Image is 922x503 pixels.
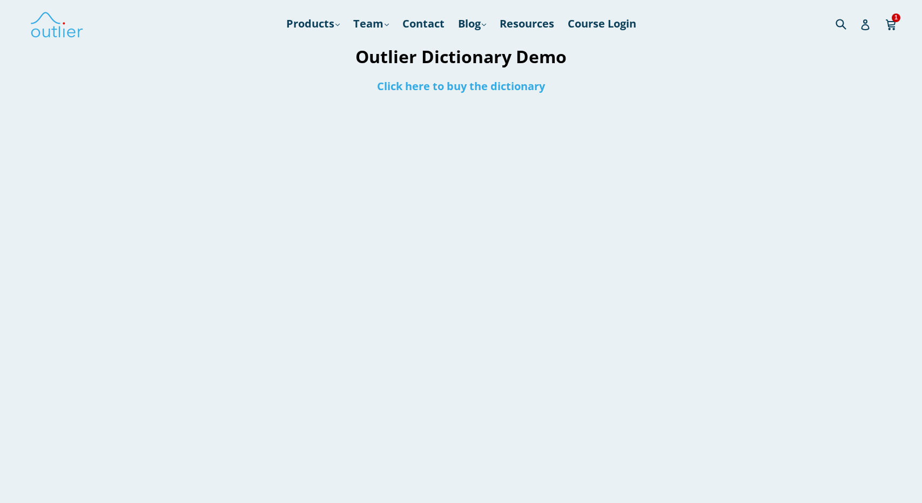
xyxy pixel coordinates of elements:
[833,12,863,35] input: Search
[885,11,898,36] a: 1
[30,8,84,39] img: Outlier Linguistics
[892,13,900,22] span: 1
[348,14,394,33] a: Team
[494,14,560,33] a: Resources
[377,79,545,93] a: Click here to buy the dictionary
[453,14,492,33] a: Blog
[236,45,687,68] h1: Outlier Dictionary Demo
[281,14,345,33] a: Products
[562,14,642,33] a: Course Login
[397,14,450,33] a: Contact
